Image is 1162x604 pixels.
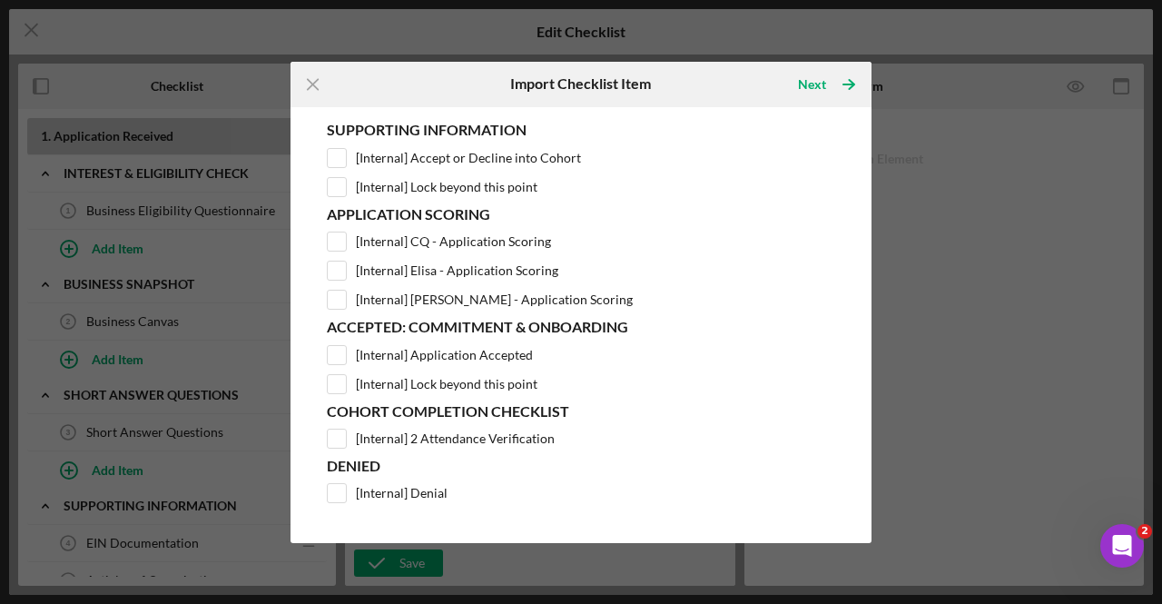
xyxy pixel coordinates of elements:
label: [Internal] Application Accepted [356,346,533,364]
div: Next [798,66,826,103]
h6: Import Checklist Item [510,75,651,92]
label: [Internal] Lock beyond this point [356,178,537,196]
h6: Application Scoring [327,206,835,223]
button: Next [780,66,871,103]
span: 2 [1137,524,1152,539]
body: Rich Text Area. Press ALT-0 for help. [15,15,318,35]
iframe: Intercom live chat [1100,524,1144,568]
h6: Cohort Completion Checklist [327,403,835,420]
label: [Internal] Accept or Decline into Cohort [356,149,581,167]
label: [Internal] CQ - Application Scoring [356,233,551,251]
label: [Internal] 2 Attendance Verification [356,430,555,448]
h6: Accepted: Commitment & Onboarding [327,319,835,335]
div: Verification of attendance for participant [15,15,318,35]
label: [Internal] [PERSON_NAME] - Application Scoring [356,291,633,309]
label: [Internal] Lock beyond this point [356,375,537,393]
label: [Internal] Denial [356,484,448,502]
label: [Internal] Elisa - Application Scoring [356,262,558,280]
h6: Supporting Information [327,122,835,138]
h6: Denied [327,458,835,474]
